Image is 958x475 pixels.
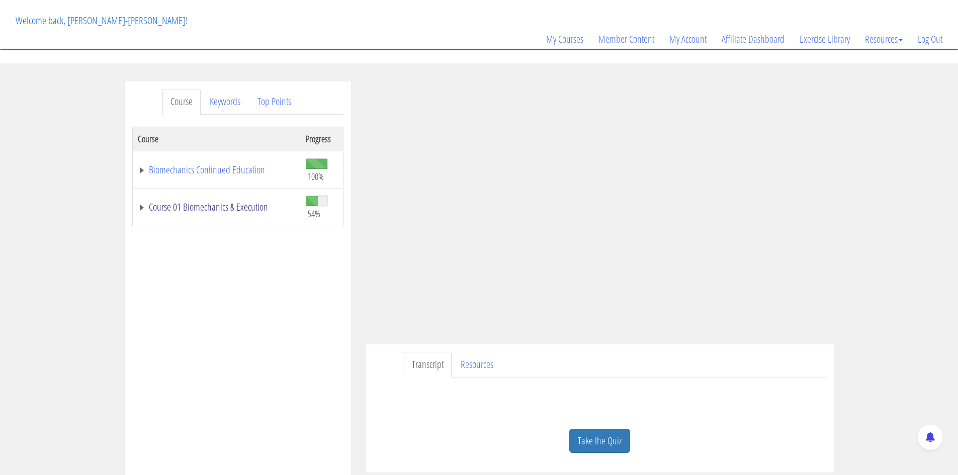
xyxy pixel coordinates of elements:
a: Course [162,89,201,115]
a: Exercise Library [792,15,857,63]
a: Resources [453,352,501,377]
p: Welcome back, [PERSON_NAME]-[PERSON_NAME]! [8,1,195,41]
a: My Courses [539,15,591,63]
a: Affiliate Dashboard [714,15,792,63]
a: Take the Quiz [569,429,630,453]
th: Course [132,127,301,151]
span: 100% [308,171,324,182]
a: Transcript [404,352,452,377]
a: Log Out [910,15,950,63]
a: Top Points [249,89,299,115]
span: 54% [308,208,320,219]
a: Resources [857,15,910,63]
a: Member Content [591,15,662,63]
a: Biomechanics Continued Education [138,165,296,175]
a: Course 01 Biomechanics & Execution [138,202,296,212]
a: My Account [662,15,714,63]
th: Progress [301,127,343,151]
a: Keywords [202,89,248,115]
